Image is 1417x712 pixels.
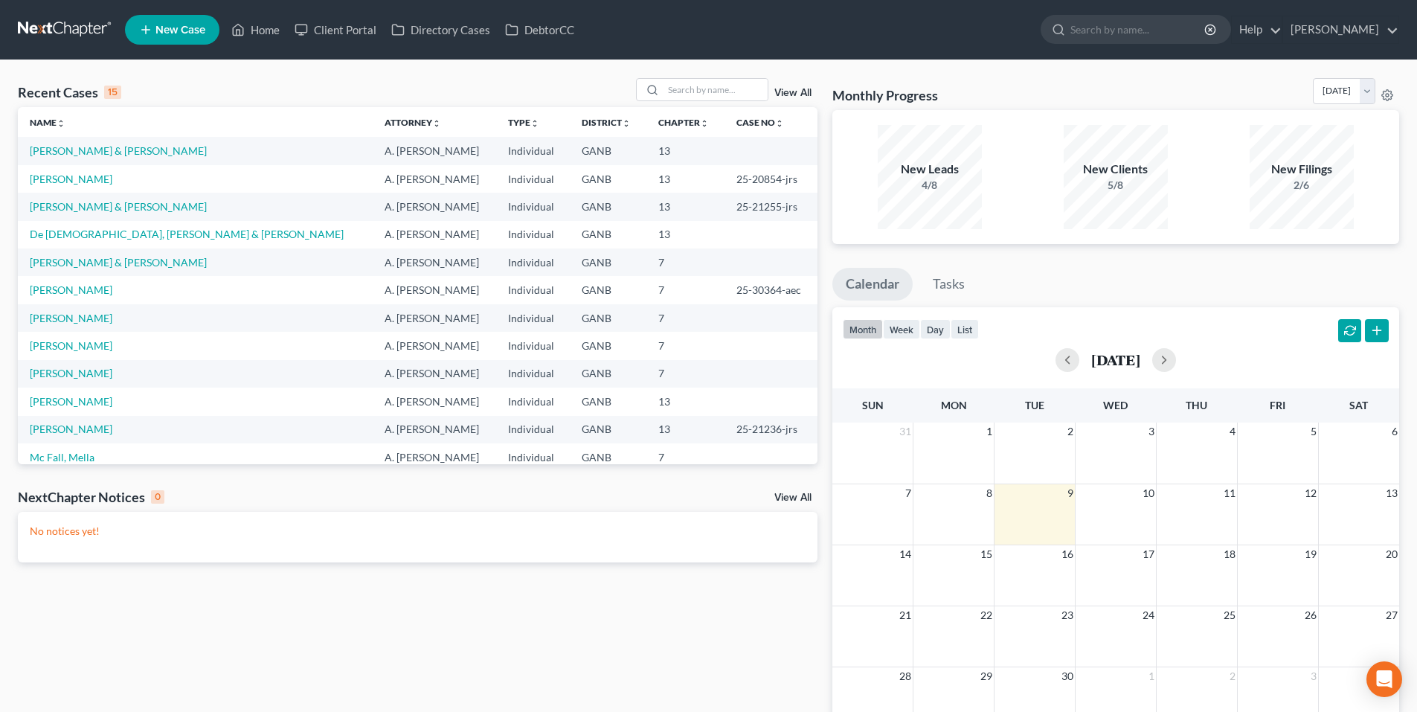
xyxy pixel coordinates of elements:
span: 7 [904,484,913,502]
a: DebtorCC [498,16,582,43]
span: 15 [979,545,994,563]
a: Client Portal [287,16,384,43]
td: Individual [496,332,570,359]
p: No notices yet! [30,524,806,539]
button: month [843,319,883,339]
td: GANB [570,304,646,332]
td: 7 [646,276,724,304]
td: A. [PERSON_NAME] [373,137,497,164]
td: 13 [646,416,724,443]
td: GANB [570,443,646,471]
td: GANB [570,193,646,220]
span: 25 [1222,606,1237,624]
a: Directory Cases [384,16,498,43]
i: unfold_more [530,119,539,128]
button: list [951,319,979,339]
span: 27 [1384,606,1399,624]
a: Attorneyunfold_more [385,117,441,128]
td: 7 [646,360,724,388]
i: unfold_more [622,119,631,128]
td: GANB [570,388,646,415]
span: New Case [155,25,205,36]
span: 12 [1303,484,1318,502]
td: GANB [570,360,646,388]
input: Search by name... [663,79,768,100]
a: [PERSON_NAME] & [PERSON_NAME] [30,200,207,213]
span: Mon [941,399,967,411]
td: GANB [570,416,646,443]
td: 7 [646,304,724,332]
div: 4/8 [878,178,982,193]
span: Sun [862,399,884,411]
td: A. [PERSON_NAME] [373,360,497,388]
td: A. [PERSON_NAME] [373,388,497,415]
a: [PERSON_NAME] [30,312,112,324]
td: Individual [496,416,570,443]
td: GANB [570,332,646,359]
a: Calendar [832,268,913,301]
td: 7 [646,443,724,471]
span: 19 [1303,545,1318,563]
div: New Clients [1064,161,1168,178]
span: 2 [1066,423,1075,440]
span: 4 [1228,423,1237,440]
span: 18 [1222,545,1237,563]
h2: [DATE] [1091,352,1140,368]
td: Individual [496,193,570,220]
div: Open Intercom Messenger [1366,661,1402,697]
span: Fri [1270,399,1285,411]
span: 28 [898,667,913,685]
span: 24 [1141,606,1156,624]
td: 25-30364-aec [724,276,817,304]
i: unfold_more [700,119,709,128]
span: 31 [898,423,913,440]
a: [PERSON_NAME] [30,367,112,379]
span: 3 [1309,667,1318,685]
span: 30 [1060,667,1075,685]
a: [PERSON_NAME] & [PERSON_NAME] [30,256,207,269]
a: Nameunfold_more [30,117,65,128]
td: 25-20854-jrs [724,165,817,193]
a: View All [774,88,812,98]
td: Individual [496,304,570,332]
a: De [DEMOGRAPHIC_DATA], [PERSON_NAME] & [PERSON_NAME] [30,228,344,240]
span: 11 [1222,484,1237,502]
span: 17 [1141,545,1156,563]
div: 5/8 [1064,178,1168,193]
td: 7 [646,248,724,276]
button: day [920,319,951,339]
span: 1 [985,423,994,440]
span: 22 [979,606,994,624]
a: Typeunfold_more [508,117,539,128]
span: 13 [1384,484,1399,502]
span: 2 [1228,667,1237,685]
td: A. [PERSON_NAME] [373,221,497,248]
td: A. [PERSON_NAME] [373,276,497,304]
span: 10 [1141,484,1156,502]
td: A. [PERSON_NAME] [373,304,497,332]
td: Individual [496,137,570,164]
a: Tasks [919,268,978,301]
a: View All [774,493,812,503]
td: 25-21236-jrs [724,416,817,443]
div: NextChapter Notices [18,488,164,506]
td: GANB [570,137,646,164]
td: GANB [570,276,646,304]
i: unfold_more [775,119,784,128]
td: GANB [570,248,646,276]
span: 23 [1060,606,1075,624]
span: Thu [1186,399,1207,411]
a: Mc Fall, Mella [30,451,94,464]
a: Districtunfold_more [582,117,631,128]
span: 20 [1384,545,1399,563]
span: 21 [898,606,913,624]
td: Individual [496,248,570,276]
h3: Monthly Progress [832,86,938,104]
div: 0 [151,490,164,504]
td: 13 [646,193,724,220]
td: 13 [646,221,724,248]
td: GANB [570,165,646,193]
a: [PERSON_NAME] [30,283,112,296]
a: [PERSON_NAME] & [PERSON_NAME] [30,144,207,157]
span: 8 [985,484,994,502]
